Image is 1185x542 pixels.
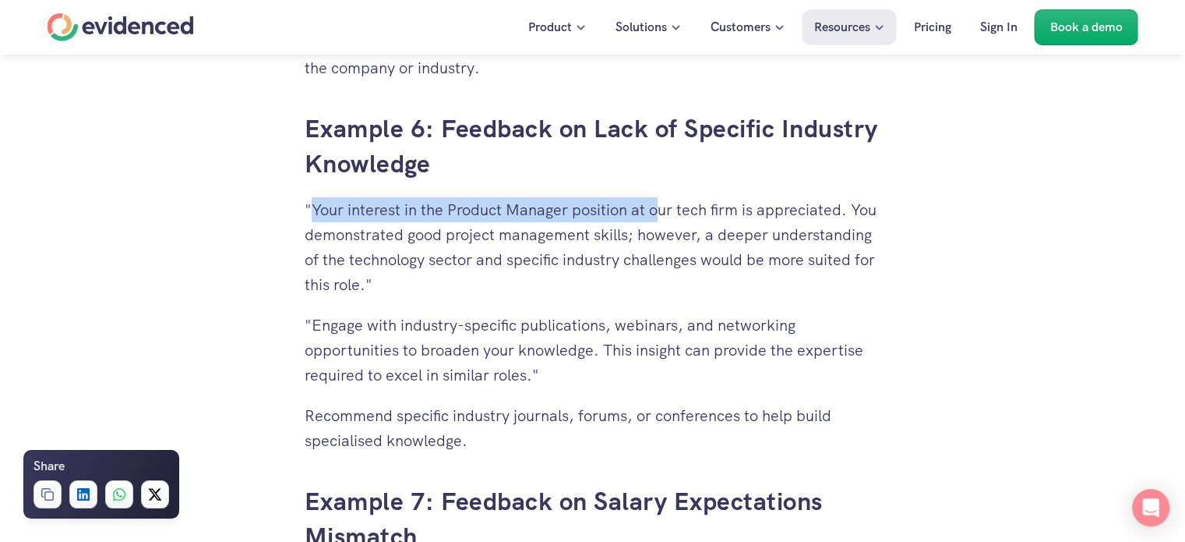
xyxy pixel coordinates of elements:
a: Sign In [968,9,1029,45]
a: Pricing [902,9,963,45]
p: Solutions [615,17,667,37]
div: Open Intercom Messenger [1132,489,1169,526]
p: Customers [711,17,771,37]
a: Book a demo [1035,9,1138,45]
p: "Your interest in the Product Manager position at our tech firm is appreciated. You demonstrated ... [305,197,881,297]
p: Recommend specific industry journals, forums, or conferences to help build specialised knowledge. [305,403,881,453]
p: Product [528,17,572,37]
p: Resources [814,17,870,37]
p: Book a demo [1050,17,1123,37]
p: Sign In [980,17,1017,37]
p: "Engage with industry-specific publications, webinars, and networking opportunities to broaden yo... [305,313,881,388]
p: Pricing [914,17,951,37]
h3: Example 6: Feedback on Lack of Specific Industry Knowledge [305,112,881,182]
a: Home [48,13,194,41]
h6: Share [34,456,65,476]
